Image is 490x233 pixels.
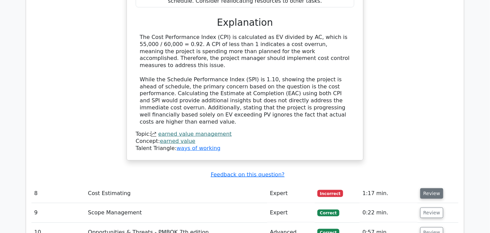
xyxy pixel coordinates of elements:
a: Feedback on this question? [211,171,285,178]
div: Topic: [136,131,354,138]
td: Expert [267,203,315,223]
td: 1:17 min. [360,184,418,203]
a: earned value management [158,131,232,137]
h3: Explanation [140,17,350,28]
td: 8 [31,184,85,203]
a: earned value [160,138,196,144]
a: ways of working [177,145,221,151]
td: Expert [267,184,315,203]
span: Correct [317,210,339,216]
div: The Cost Performance Index (CPI) is calculated as EV divided by AC, which is 55,000 / 60,000 = 0.... [140,34,350,125]
td: Cost Estimating [85,184,267,203]
td: 0:22 min. [360,203,418,223]
div: Concept: [136,138,354,145]
div: Talent Triangle: [136,131,354,152]
td: 9 [31,203,85,223]
td: Scope Management [85,203,267,223]
button: Review [420,208,443,218]
span: Incorrect [317,190,343,197]
button: Review [420,188,443,199]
